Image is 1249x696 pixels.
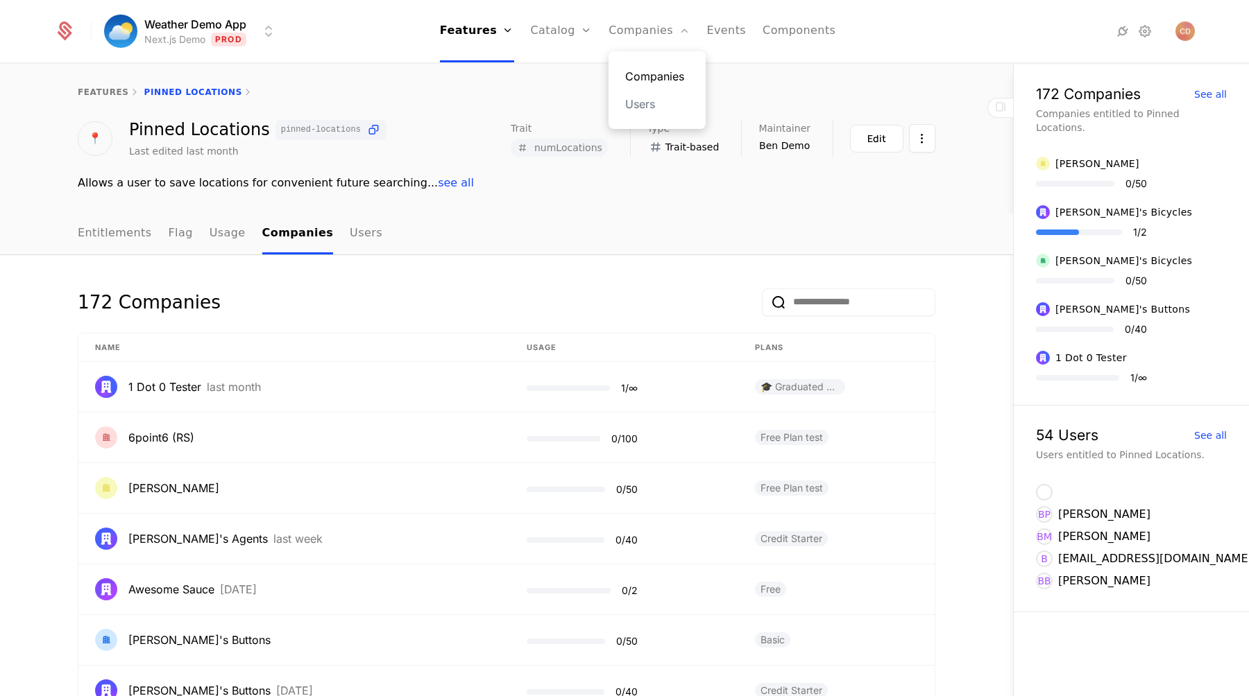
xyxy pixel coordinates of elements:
[129,120,386,140] div: Pinned Locations
[616,485,638,494] div: 0 / 50
[1058,506,1150,523] div: [PERSON_NAME]
[78,87,129,97] a: features
[128,530,268,547] div: [PERSON_NAME]'s Agents
[867,132,886,146] div: Edit
[1130,373,1147,383] div: 1 / ∞
[128,379,201,395] div: 1 Dot 0 Tester
[1055,205,1192,219] div: [PERSON_NAME]'s Bicycles
[210,214,246,254] a: Usage
[1125,179,1147,189] div: 0 / 50
[755,379,845,394] span: 🎓 Graduated Tiered
[738,333,935,363] th: Plans
[104,15,137,48] img: Weather Demo App
[1036,351,1050,365] img: 1 Dot 0 Tester
[220,584,257,595] div: [DATE]
[755,582,786,597] span: Free
[1194,430,1227,440] div: See all
[759,139,810,153] span: Ben Demo
[95,477,117,499] img: Alan Banks
[510,333,738,363] th: Usage
[1114,23,1131,40] a: Integrations
[95,528,117,550] img: Andy's Agents
[622,586,638,595] div: 0 / 2
[1036,87,1141,101] div: 172 Companies
[1055,351,1127,365] div: 1 Dot 0 Tester
[1175,21,1195,41] button: Open user button
[95,376,117,398] img: 1 Dot 0 Tester
[758,123,810,133] span: Maintainer
[625,96,689,112] a: Users
[273,533,323,544] div: last week
[78,214,152,254] a: Entitlements
[1133,227,1147,237] div: 1 / 2
[276,685,313,696] div: [DATE]
[95,578,117,600] img: Awesome Sauce
[1036,528,1053,545] div: BM
[1058,528,1150,545] div: [PERSON_NAME]
[665,140,720,154] span: Trait-based
[511,123,532,133] span: Trait
[129,144,239,158] div: Last edited last month
[611,434,638,444] div: 0 / 100
[1055,254,1192,268] div: [PERSON_NAME]'s Bicycles
[1125,276,1147,286] div: 0 / 50
[615,535,638,545] div: 0 / 40
[438,176,474,189] span: see all
[1125,324,1147,334] div: 0 / 40
[850,125,903,153] button: Edit
[755,531,828,546] span: Credit Starter
[1175,21,1195,41] img: Cole Demo
[534,143,602,153] span: numLocations
[755,430,829,445] span: Free Plan test
[128,581,214,598] div: Awesome Sauce
[1036,573,1053,589] div: BB
[95,629,117,651] img: Ben's Buttons
[1055,157,1139,171] div: [PERSON_NAME]
[262,214,334,254] a: Companies
[78,175,935,191] div: Allows a user to save locations for convenient future searching ...
[1194,89,1227,99] div: See all
[1036,550,1053,567] div: B
[108,16,277,46] button: Select environment
[1036,506,1053,523] div: BP
[78,333,510,363] th: Name
[144,33,205,46] div: Next.js Demo
[1036,302,1050,316] img: Ben's Buttons
[1058,573,1150,589] div: [PERSON_NAME]
[909,124,935,153] button: Select action
[128,632,271,648] div: [PERSON_NAME]'s Buttons
[78,121,112,156] div: 📍
[207,381,261,392] div: last month
[211,33,246,46] span: Prod
[625,68,689,85] a: Companies
[169,214,193,254] a: Flag
[1036,157,1050,171] img: Alan Banks
[621,383,638,393] div: 1 / ∞
[1137,23,1153,40] a: Settings
[1036,448,1227,462] div: Users entitled to Pinned Locations.
[78,288,221,316] div: 172 Companies
[755,480,829,496] span: Free Plan test
[78,214,382,254] ul: Choose Sub Page
[350,214,382,254] a: Users
[144,16,246,33] span: Weather Demo App
[281,125,361,134] span: pinned-locations
[1036,428,1098,442] div: 54 Users
[78,214,935,254] nav: Main
[128,429,194,446] div: 6point6 (RS)
[616,636,638,646] div: 0 / 50
[755,632,790,647] span: Basic
[1036,107,1227,134] div: Companies entitled to Pinned Locations.
[128,480,219,496] div: [PERSON_NAME]
[95,426,117,449] img: 6point6 (RS)
[1055,302,1190,316] div: [PERSON_NAME]'s Buttons
[1036,205,1050,219] img: Ben's Bicycles
[647,123,670,133] span: Type
[1036,254,1050,268] img: Ben's Bicycles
